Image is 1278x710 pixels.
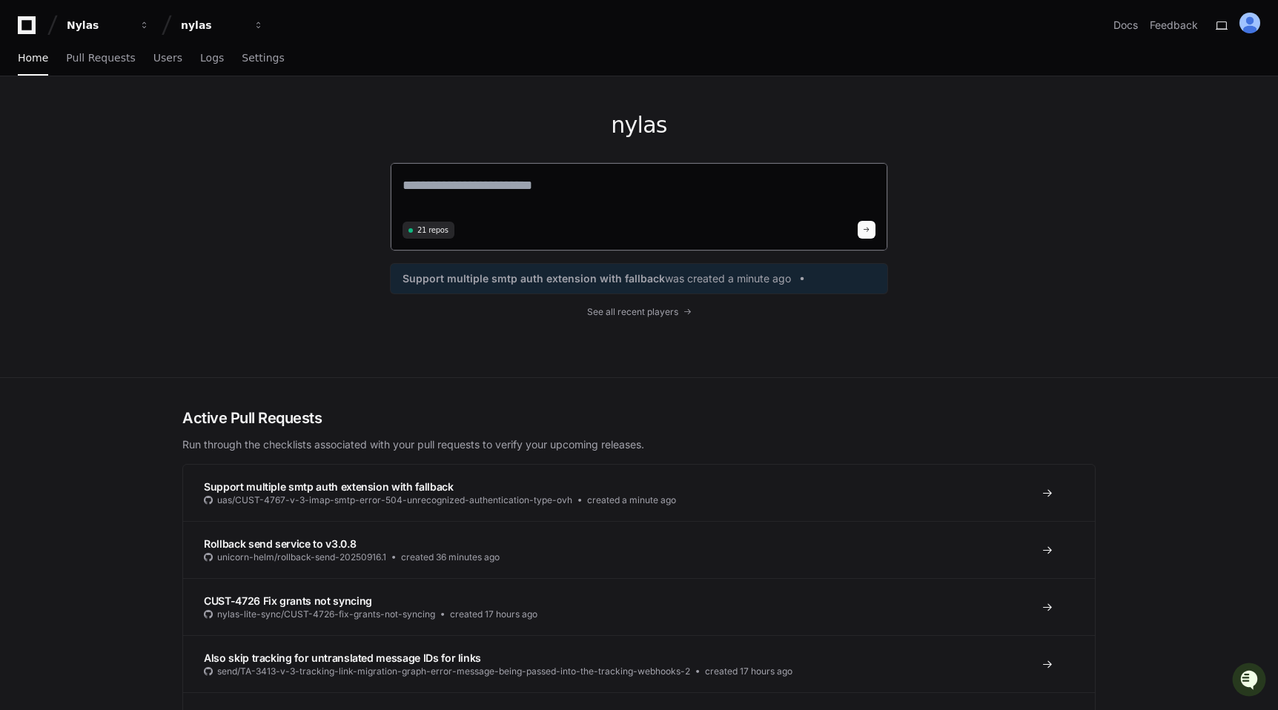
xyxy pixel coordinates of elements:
span: send/TA-3413-v-3-tracking-link-migration-graph-error-message-being-passed-into-the-tracking-webho... [217,666,690,677]
span: Settings [242,53,284,62]
h2: Active Pull Requests [182,408,1096,428]
img: ALV-UjXdkCaxG7Ha6Z-zDHMTEPqXMlNFMnpHuOo2CVUViR2iaDDte_9HYgjrRZ0zHLyLySWwoP3Esd7mb4Ah-olhw-DLkFEvG... [1239,13,1260,33]
span: 21 repos [417,225,448,236]
span: Pylon [148,156,179,167]
div: We're available if you need us! [50,125,188,137]
a: Users [153,42,182,76]
button: Nylas [61,12,156,39]
span: nylas-lite-sync/CUST-4726-fix-grants-not-syncing [217,608,435,620]
span: See all recent players [587,306,678,318]
button: nylas [175,12,270,39]
span: Support multiple smtp auth extension with fallback [204,480,454,493]
h1: nylas [390,112,888,139]
span: Logs [200,53,224,62]
p: Run through the checklists associated with your pull requests to verify your upcoming releases. [182,437,1096,452]
span: CUST-4726 Fix grants not syncing [204,594,372,607]
iframe: Open customer support [1231,661,1271,701]
div: Start new chat [50,110,243,125]
a: Support multiple smtp auth extension with fallbackwas created a minute ago [403,271,875,286]
span: Rollback send service to v3.0.8 [204,537,356,550]
span: Home [18,53,48,62]
a: Logs [200,42,224,76]
span: Also skip tracking for untranslated message IDs for links [204,651,481,664]
span: created a minute ago [587,494,676,506]
span: created 17 hours ago [450,608,537,620]
a: Home [18,42,48,76]
span: Pull Requests [66,53,135,62]
a: Also skip tracking for untranslated message IDs for linkssend/TA-3413-v-3-tracking-link-migration... [183,635,1095,692]
a: See all recent players [390,306,888,318]
a: Docs [1113,18,1138,33]
span: unicorn-helm/rollback-send-20250916.1 [217,551,386,563]
a: Settings [242,42,284,76]
img: 1756235613930-3d25f9e4-fa56-45dd-b3ad-e072dfbd1548 [15,110,42,137]
a: Powered byPylon [105,155,179,167]
span: was created a minute ago [665,271,791,286]
span: uas/CUST-4767-v-3-imap-smtp-error-504-unrecognized-authentication-type-ovh [217,494,572,506]
a: Pull Requests [66,42,135,76]
img: PlayerZero [15,15,44,44]
div: nylas [181,18,245,33]
a: Support multiple smtp auth extension with fallbackuas/CUST-4767-v-3-imap-smtp-error-504-unrecogni... [183,465,1095,521]
span: Support multiple smtp auth extension with fallback [403,271,665,286]
span: created 17 hours ago [705,666,792,677]
a: CUST-4726 Fix grants not syncingnylas-lite-sync/CUST-4726-fix-grants-not-syncingcreated 17 hours ago [183,578,1095,635]
div: Welcome [15,59,270,83]
button: Start new chat [252,115,270,133]
span: Users [153,53,182,62]
span: created 36 minutes ago [401,551,500,563]
a: Rollback send service to v3.0.8unicorn-helm/rollback-send-20250916.1created 36 minutes ago [183,521,1095,578]
button: Feedback [1150,18,1198,33]
div: Nylas [67,18,130,33]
